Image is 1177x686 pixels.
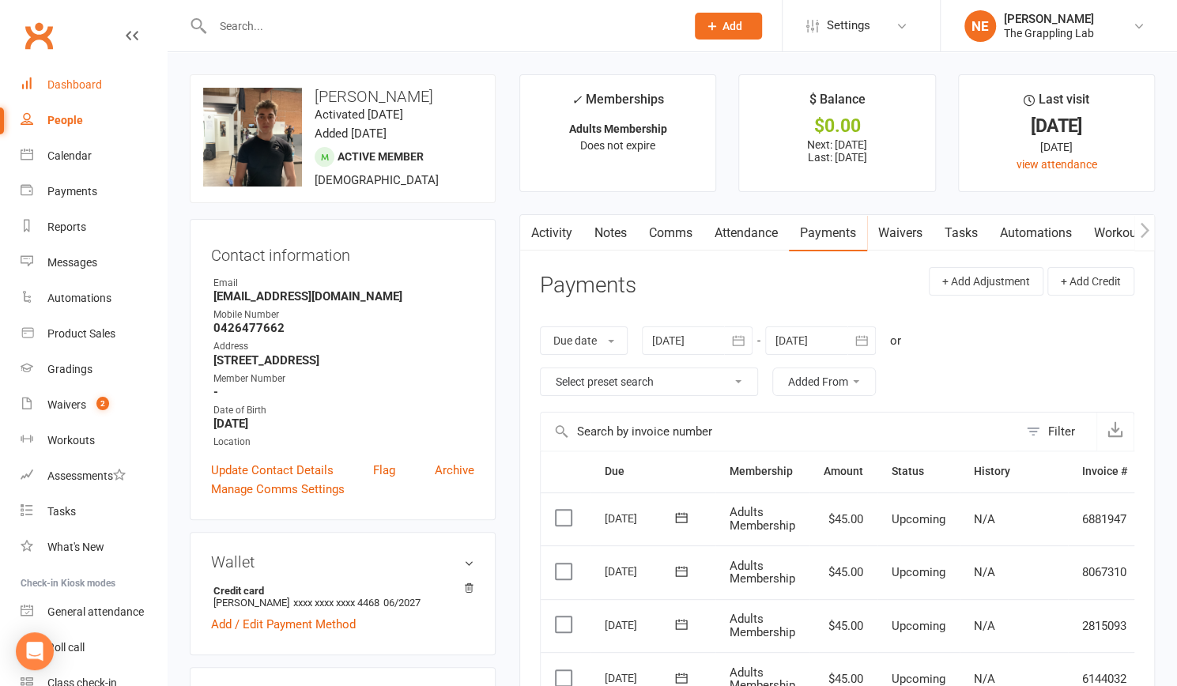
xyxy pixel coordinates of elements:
[211,553,474,571] h3: Wallet
[1068,545,1141,599] td: 8067310
[47,398,86,411] div: Waivers
[605,612,677,637] div: [DATE]
[753,118,920,134] div: $0.00
[47,292,111,304] div: Automations
[21,530,167,565] a: What's New
[541,413,1018,450] input: Search by invoice number
[47,78,102,91] div: Dashboard
[590,451,715,492] th: Due
[572,89,664,119] div: Memberships
[21,103,167,138] a: People
[211,240,474,264] h3: Contact information
[213,321,474,335] strong: 0426477662
[722,20,742,32] span: Add
[315,107,403,122] time: Activated [DATE]
[974,672,995,686] span: N/A
[47,469,126,482] div: Assessments
[809,545,877,599] td: $45.00
[435,461,474,480] a: Archive
[21,352,167,387] a: Gradings
[1016,158,1096,171] a: view attendance
[213,276,474,291] div: Email
[47,641,85,654] div: Roll call
[605,559,677,583] div: [DATE]
[213,403,474,418] div: Date of Birth
[964,10,996,42] div: NE
[583,215,638,251] a: Notes
[47,434,95,447] div: Workouts
[213,339,474,354] div: Address
[580,139,655,152] span: Does not expire
[213,435,474,450] div: Location
[572,92,582,107] i: ✓
[934,215,989,251] a: Tasks
[1083,215,1158,251] a: Workouts
[989,215,1083,251] a: Automations
[695,13,762,40] button: Add
[47,149,92,162] div: Calendar
[892,619,945,633] span: Upcoming
[211,480,345,499] a: Manage Comms Settings
[21,423,167,458] a: Workouts
[315,173,439,187] span: [DEMOGRAPHIC_DATA]
[21,138,167,174] a: Calendar
[809,492,877,546] td: $45.00
[704,215,789,251] a: Attendance
[373,461,395,480] a: Flag
[383,597,421,609] span: 06/2027
[974,619,995,633] span: N/A
[47,185,97,198] div: Payments
[338,150,424,163] span: Active member
[21,209,167,245] a: Reports
[213,289,474,303] strong: [EMAIL_ADDRESS][DOMAIN_NAME]
[21,494,167,530] a: Tasks
[211,461,334,480] a: Update Contact Details
[1018,413,1096,450] button: Filter
[809,599,877,653] td: $45.00
[293,597,379,609] span: xxxx xxxx xxxx 4468
[730,612,795,639] span: Adults Membership
[974,565,995,579] span: N/A
[203,88,482,105] h3: [PERSON_NAME]
[877,451,960,492] th: Status
[605,506,677,530] div: [DATE]
[890,331,901,350] div: or
[1047,267,1134,296] button: + Add Credit
[1068,599,1141,653] td: 2815093
[16,632,54,670] div: Open Intercom Messenger
[208,15,674,37] input: Search...
[47,505,76,518] div: Tasks
[1004,26,1094,40] div: The Grappling Lab
[929,267,1043,296] button: + Add Adjustment
[213,385,474,399] strong: -
[1068,451,1141,492] th: Invoice #
[892,512,945,526] span: Upcoming
[974,512,995,526] span: N/A
[867,215,934,251] a: Waivers
[772,367,876,396] button: Added From
[213,585,466,597] strong: Credit card
[973,138,1140,156] div: [DATE]
[47,363,92,375] div: Gradings
[47,541,104,553] div: What's New
[1068,492,1141,546] td: 6881947
[960,451,1068,492] th: History
[213,307,474,322] div: Mobile Number
[569,122,667,135] strong: Adults Membership
[1004,12,1094,26] div: [PERSON_NAME]
[213,353,474,367] strong: [STREET_ADDRESS]
[213,371,474,386] div: Member Number
[47,327,115,340] div: Product Sales
[211,582,474,611] li: [PERSON_NAME]
[211,615,356,634] a: Add / Edit Payment Method
[21,281,167,316] a: Automations
[730,559,795,586] span: Adults Membership
[21,245,167,281] a: Messages
[21,174,167,209] a: Payments
[21,594,167,630] a: General attendance kiosk mode
[47,605,144,618] div: General attendance
[715,451,809,492] th: Membership
[730,505,795,533] span: Adults Membership
[1048,422,1075,441] div: Filter
[47,256,97,269] div: Messages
